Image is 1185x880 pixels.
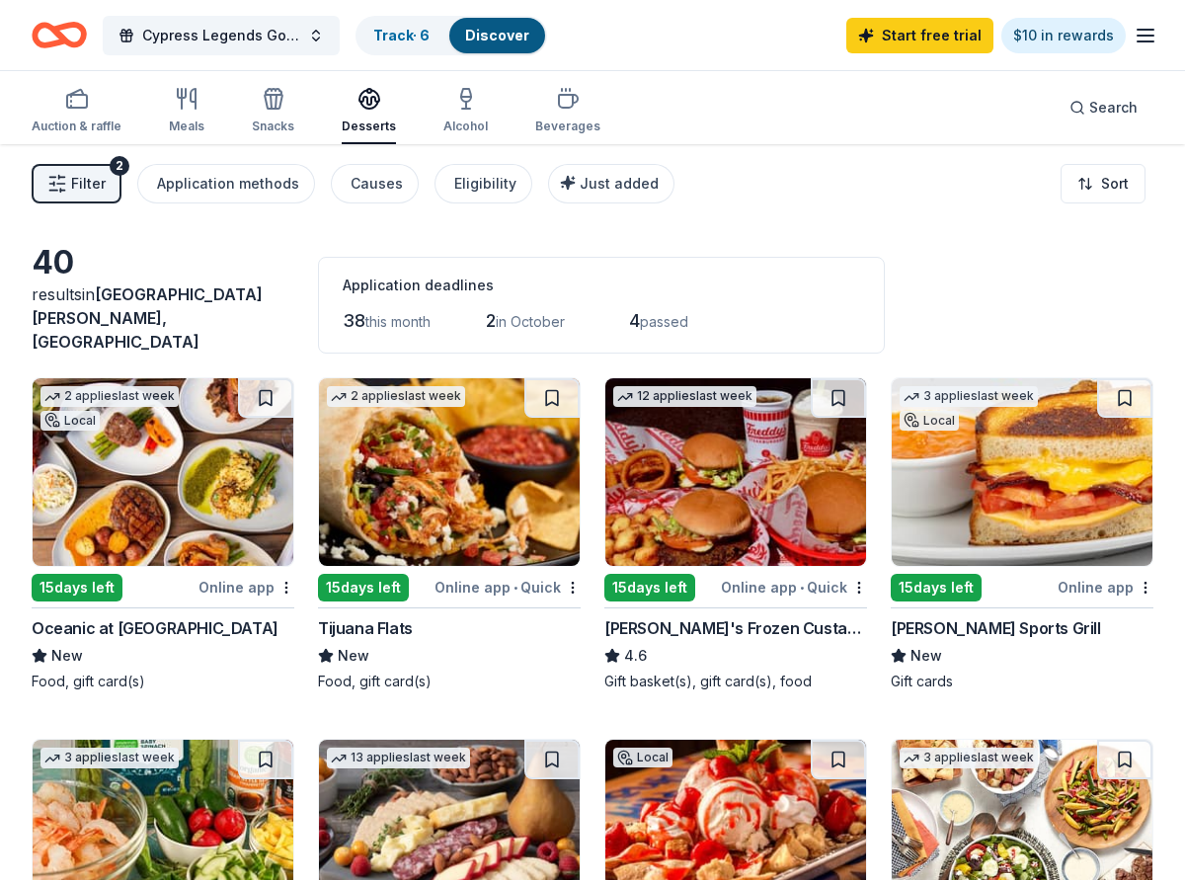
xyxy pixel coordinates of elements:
[640,313,688,330] span: passed
[51,644,83,668] span: New
[613,386,756,407] div: 12 applies last week
[891,672,1153,691] div: Gift cards
[318,574,409,601] div: 15 days left
[629,310,640,331] span: 4
[169,79,204,144] button: Meals
[40,748,179,768] div: 3 applies last week
[32,284,263,352] span: in
[252,79,294,144] button: Snacks
[32,672,294,691] div: Food, gift card(s)
[624,644,647,668] span: 4.6
[373,27,430,43] a: Track· 6
[318,377,581,691] a: Image for Tijuana Flats2 applieslast week15days leftOnline app•QuickTijuana FlatsNewFood, gift ca...
[137,164,315,203] button: Application methods
[443,119,488,134] div: Alcohol
[355,16,547,55] button: Track· 6Discover
[1058,575,1153,600] div: Online app
[891,377,1153,691] a: Image for Duffy's Sports Grill3 applieslast weekLocal15days leftOnline app[PERSON_NAME] Sports Gr...
[434,164,532,203] button: Eligibility
[157,172,299,196] div: Application methods
[891,616,1101,640] div: [PERSON_NAME] Sports Grill
[351,172,403,196] div: Causes
[252,119,294,134] div: Snacks
[365,313,431,330] span: this month
[1054,88,1153,127] button: Search
[604,574,695,601] div: 15 days left
[900,386,1038,407] div: 3 applies last week
[103,16,340,55] button: Cypress Legends Golf Tournament
[535,119,600,134] div: Beverages
[40,386,179,407] div: 2 applies last week
[721,575,867,600] div: Online app Quick
[198,575,294,600] div: Online app
[800,580,804,596] span: •
[535,79,600,144] button: Beverages
[32,616,278,640] div: Oceanic at [GEOGRAPHIC_DATA]
[343,274,860,297] div: Application deadlines
[142,24,300,47] span: Cypress Legends Golf Tournament
[338,644,369,668] span: New
[900,748,1038,768] div: 3 applies last week
[486,310,496,331] span: 2
[513,580,517,596] span: •
[604,672,867,691] div: Gift basket(s), gift card(s), food
[1101,172,1129,196] span: Sort
[900,411,959,431] div: Local
[496,313,565,330] span: in October
[32,12,87,58] a: Home
[32,243,294,282] div: 40
[548,164,674,203] button: Just added
[110,156,129,176] div: 2
[40,411,100,431] div: Local
[32,119,121,134] div: Auction & raffle
[605,378,866,566] img: Image for Freddy's Frozen Custard & Steakburgers
[604,377,867,691] a: Image for Freddy's Frozen Custard & Steakburgers12 applieslast week15days leftOnline app•Quick[PE...
[318,672,581,691] div: Food, gift card(s)
[343,310,365,331] span: 38
[434,575,581,600] div: Online app Quick
[32,282,294,354] div: results
[891,574,982,601] div: 15 days left
[910,644,942,668] span: New
[32,377,294,691] a: Image for Oceanic at Pompano Beach2 applieslast weekLocal15days leftOnline appOceanic at [GEOGRAP...
[71,172,106,196] span: Filter
[327,748,470,768] div: 13 applies last week
[604,616,867,640] div: [PERSON_NAME]'s Frozen Custard & Steakburgers
[318,616,413,640] div: Tijuana Flats
[1089,96,1138,120] span: Search
[32,284,263,352] span: [GEOGRAPHIC_DATA][PERSON_NAME], [GEOGRAPHIC_DATA]
[32,574,122,601] div: 15 days left
[454,172,516,196] div: Eligibility
[169,119,204,134] div: Meals
[613,748,672,767] div: Local
[327,386,465,407] div: 2 applies last week
[465,27,529,43] a: Discover
[1061,164,1145,203] button: Sort
[342,119,396,134] div: Desserts
[331,164,419,203] button: Causes
[846,18,993,53] a: Start free trial
[580,175,659,192] span: Just added
[1001,18,1126,53] a: $10 in rewards
[32,164,121,203] button: Filter2
[319,378,580,566] img: Image for Tijuana Flats
[892,378,1152,566] img: Image for Duffy's Sports Grill
[32,79,121,144] button: Auction & raffle
[342,79,396,144] button: Desserts
[443,79,488,144] button: Alcohol
[33,378,293,566] img: Image for Oceanic at Pompano Beach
